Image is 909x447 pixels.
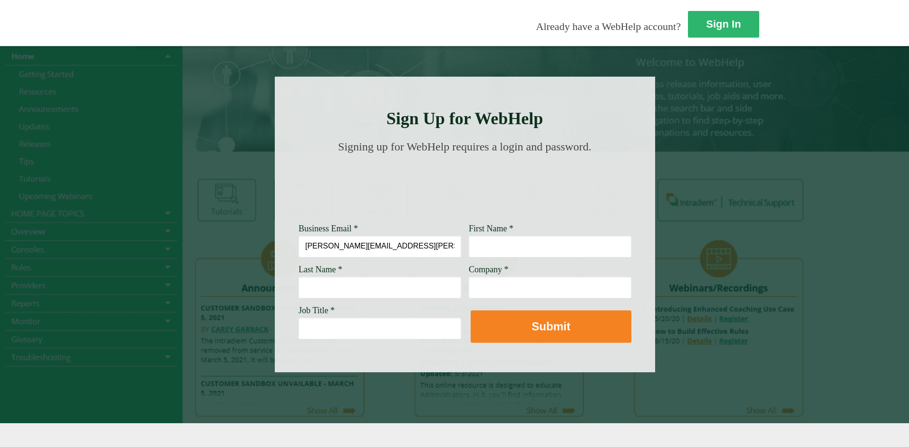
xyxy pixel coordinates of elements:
[706,18,741,30] strong: Sign In
[304,163,626,210] img: Need Credentials? Sign up below. Have Credentials? Use the sign-in button.
[469,224,513,233] span: First Name *
[299,224,358,233] span: Business Email *
[299,265,342,274] span: Last Name *
[471,310,631,343] button: Submit
[536,20,681,32] span: Already have a WebHelp account?
[299,306,335,315] span: Job Title *
[338,140,591,153] span: Signing up for WebHelp requires a login and password.
[532,320,570,333] strong: Submit
[387,109,543,128] strong: Sign Up for WebHelp
[469,265,509,274] span: Company *
[688,11,759,38] a: Sign In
